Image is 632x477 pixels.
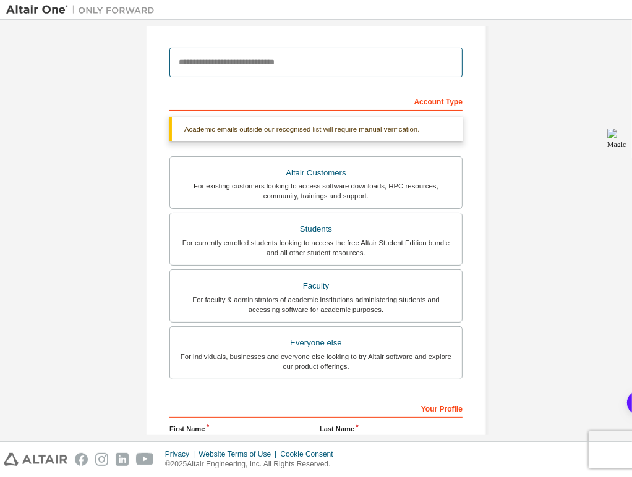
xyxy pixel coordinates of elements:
div: Everyone else [177,334,455,352]
img: instagram.svg [95,453,108,466]
p: © 2025 Altair Engineering, Inc. All Rights Reserved. [165,459,341,470]
div: Academic emails outside our recognised list will require manual verification. [169,117,463,141]
div: For currently enrolled students looking to access the free Altair Student Edition bundle and all ... [177,238,455,258]
div: Privacy [165,449,199,459]
label: First Name [169,424,312,434]
div: Faculty [177,277,455,295]
div: Your Profile [169,398,463,418]
div: For individuals, businesses and everyone else looking to try Altair software and explore our prod... [177,352,455,371]
img: altair_logo.svg [4,453,67,466]
div: Website Terms of Use [199,449,280,459]
div: Students [177,221,455,238]
div: Cookie Consent [280,449,340,459]
img: facebook.svg [75,453,88,466]
img: linkedin.svg [116,453,129,466]
div: Altair Customers [177,164,455,182]
label: Last Name [320,424,463,434]
div: For faculty & administrators of academic institutions administering students and accessing softwa... [177,295,455,314]
img: Altair One [6,4,161,16]
div: Account Type [169,91,463,111]
div: For existing customers looking to access software downloads, HPC resources, community, trainings ... [177,181,455,201]
img: youtube.svg [136,453,154,466]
